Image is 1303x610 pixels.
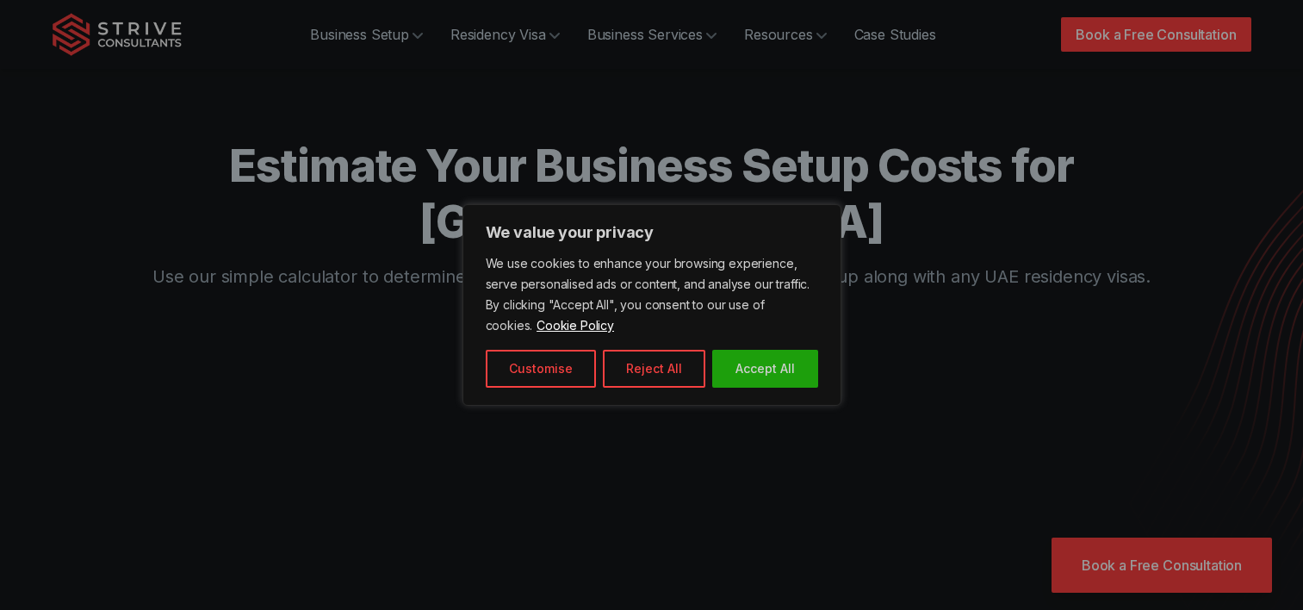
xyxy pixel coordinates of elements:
p: We use cookies to enhance your browsing experience, serve personalised ads or content, and analys... [486,253,818,336]
a: Cookie Policy [536,317,615,333]
button: Accept All [712,350,818,388]
p: We value your privacy [486,222,818,243]
button: Reject All [603,350,705,388]
div: We value your privacy [462,204,841,406]
button: Customise [486,350,596,388]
